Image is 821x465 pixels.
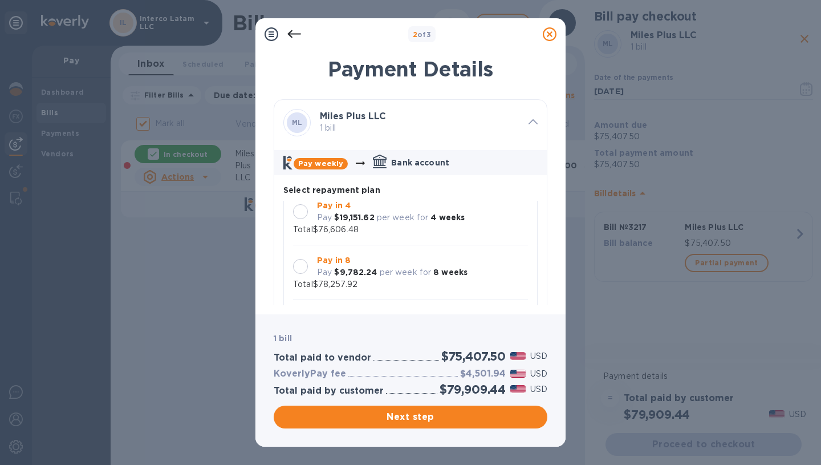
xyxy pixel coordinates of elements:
h3: Total paid to vendor [274,353,371,363]
p: USD [530,383,547,395]
h3: KoverlyPay fee [274,369,346,379]
p: Pay [317,266,332,278]
b: $19,151.62 [334,213,374,222]
b: Pay in 4 [317,201,351,210]
h3: Total paid by customer [274,386,384,397]
span: 2 [413,30,417,39]
h2: $75,407.50 [441,349,506,363]
p: 1 bill [320,122,519,134]
b: 1 bill [274,334,292,343]
b: $9,782.24 [334,268,377,277]
b: 8 weeks [433,268,468,277]
b: Pay in 8 [317,256,351,265]
b: of 3 [413,30,432,39]
p: Bank account [391,157,449,168]
h1: Payment Details [274,57,547,81]
b: Miles Plus LLC [320,111,386,122]
img: USD [510,352,526,360]
p: Total $76,606.48 [293,224,359,236]
img: USD [510,385,526,393]
p: USD [530,350,547,362]
h2: $79,909.44 [440,382,506,397]
h3: $4,501.94 [460,369,506,379]
p: per week for [380,266,432,278]
b: ML [292,118,303,127]
b: Pay weekly [298,159,343,168]
div: MLMiles Plus LLC 1 bill [274,100,547,145]
button: Next step [274,406,547,428]
p: per week for [377,212,429,224]
b: Select repayment plan [283,185,380,195]
span: Next step [283,410,538,424]
b: 4 weeks [430,213,465,222]
img: USD [510,370,526,378]
p: Total $78,257.92 [293,278,357,290]
p: Pay [317,212,332,224]
p: USD [530,368,547,380]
